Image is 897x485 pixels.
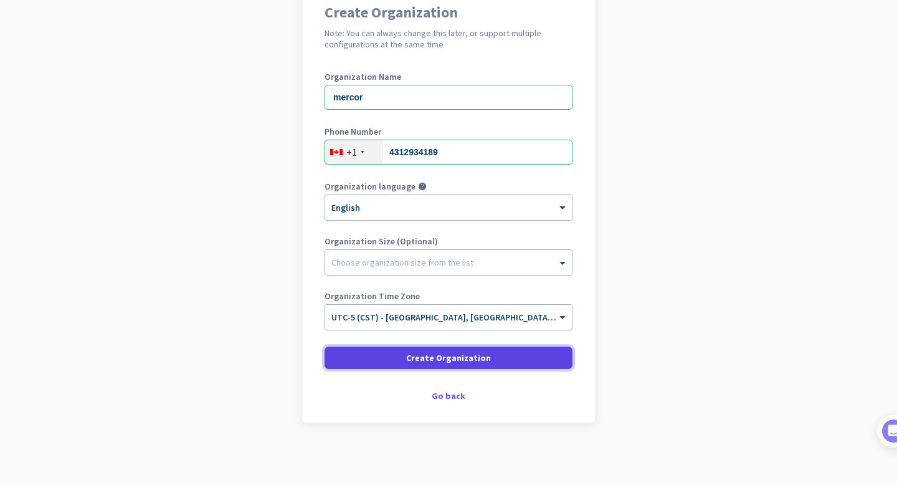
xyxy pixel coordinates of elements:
[325,391,572,400] div: Go back
[325,140,572,165] input: 506-234-5678
[325,85,572,110] input: What is the name of your organization?
[325,127,572,136] label: Phone Number
[325,347,572,369] button: Create Organization
[325,72,572,81] label: Organization Name
[325,27,572,50] h2: Note: You can always change this later, or support multiple configurations at the same time
[346,146,357,158] div: +1
[418,182,427,191] i: help
[325,5,572,20] h1: Create Organization
[325,292,572,300] label: Organization Time Zone
[325,237,572,246] label: Organization Size (Optional)
[325,182,415,191] label: Organization language
[406,352,491,364] span: Create Organization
